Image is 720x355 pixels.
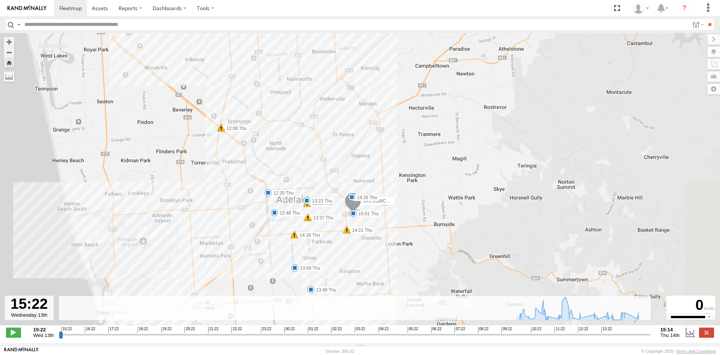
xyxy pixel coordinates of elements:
label: 12:20 Thu [268,190,296,196]
span: 21:22 [208,327,219,333]
span: 19:22 [161,327,172,333]
span: 20:22 [184,327,195,333]
a: Visit our Website [4,347,39,355]
span: 22:22 [231,327,242,333]
label: 13:49 Thu [311,287,339,293]
span: 17:22 [108,327,119,333]
span: 09:22 [501,327,512,333]
label: 12:08 Thu [221,125,249,132]
label: 13:23 Thu [307,198,334,204]
strong: 15:14 [660,327,679,332]
label: 13:59 Thu [295,265,322,272]
span: 00:22 [284,327,295,333]
span: 02:22 [331,327,342,333]
span: 11:22 [554,327,565,333]
label: 12:48 Thu [274,210,302,216]
label: 14:18 Thu [294,232,322,239]
span: 06:22 [431,327,442,333]
label: Search Query [16,19,22,30]
button: Zoom out [4,47,14,57]
span: 15:22 [61,327,72,333]
button: Zoom in [4,37,14,47]
div: 0 [667,297,714,314]
span: 04:22 [378,327,389,333]
span: Wed 13th Aug 2025 [33,332,54,338]
span: 23:22 [261,327,271,333]
button: Zoom Home [4,57,14,68]
span: 10:22 [531,327,541,333]
span: 16:22 [85,327,95,333]
i: ? [678,2,690,14]
span: 18:22 [138,327,148,333]
label: Close [699,328,714,337]
span: 03:22 [355,327,365,333]
span: Thu 14th Aug 2025 [660,332,679,338]
div: © Copyright 2025 - [641,349,716,353]
label: 14:28 Thu [352,194,379,201]
label: 13:36 Thu [307,200,335,207]
label: Play/Stop [6,328,21,337]
span: 12:22 [578,327,588,333]
span: 13:22 [601,327,612,333]
span: 08:22 [478,327,489,333]
span: 05:22 [408,327,418,333]
span: 07:22 [454,327,465,333]
label: Search Filter Options [689,19,705,30]
span: 01:22 [308,327,318,333]
img: rand-logo.svg [7,6,46,11]
label: Measure [4,71,14,82]
label: Map Settings [707,84,720,94]
label: 15:01 Thu [353,210,381,217]
div: Version: 305.02 [326,349,354,353]
a: Terms and Conditions [676,349,716,353]
span: SA | S326COA | [PERSON_NAME] [363,198,433,203]
label: 13:37 Thu [308,215,336,221]
div: Charlotte Salt [630,3,652,14]
label: 12:08 Thu [221,125,249,131]
strong: 15:22 [33,327,54,332]
label: 14:21 Thu [347,227,375,234]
